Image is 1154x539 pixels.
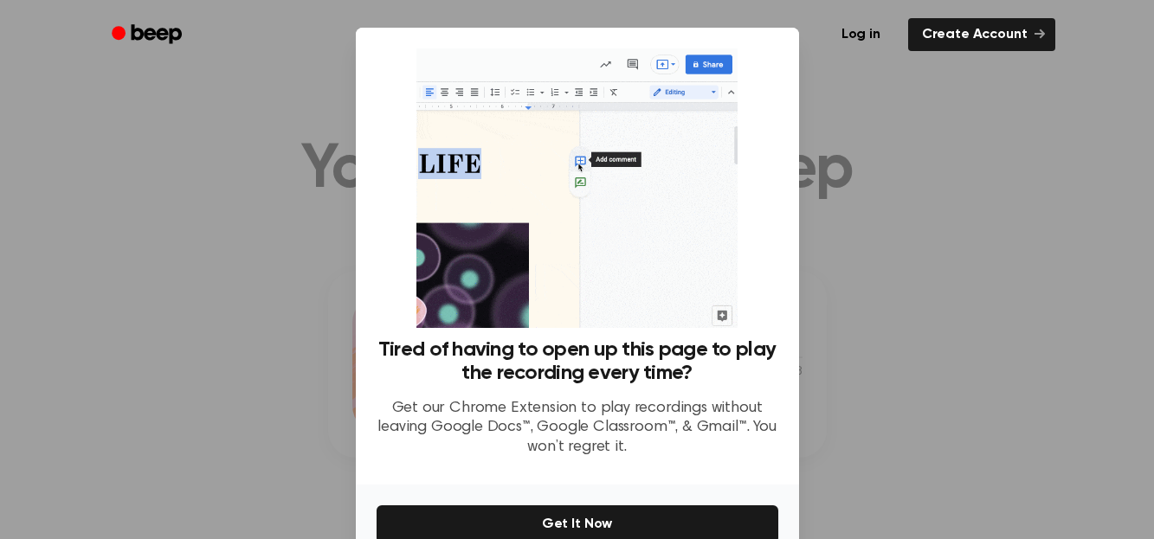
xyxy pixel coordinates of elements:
p: Get our Chrome Extension to play recordings without leaving Google Docs™, Google Classroom™, & Gm... [377,399,778,458]
h3: Tired of having to open up this page to play the recording every time? [377,338,778,385]
a: Log in [824,15,898,55]
a: Create Account [908,18,1055,51]
img: Beep extension in action [416,48,738,328]
a: Beep [100,18,197,52]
